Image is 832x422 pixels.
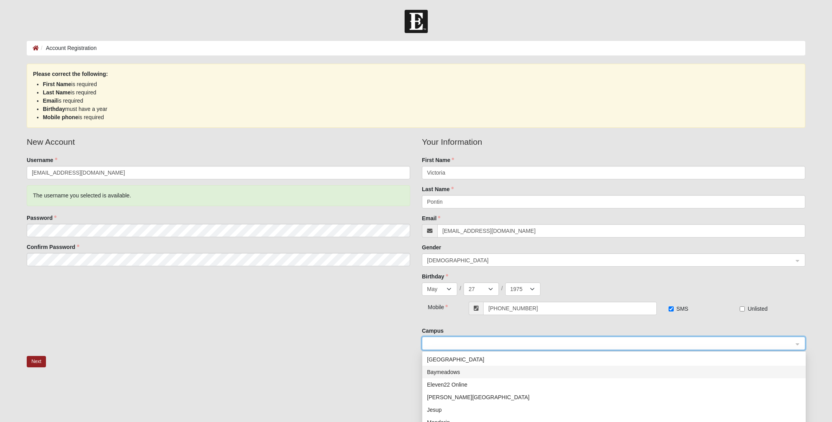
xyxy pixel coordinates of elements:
strong: First Name [43,81,71,87]
span: / [501,284,503,292]
strong: Email [43,98,57,104]
span: / [460,284,461,292]
legend: New Account [27,136,410,148]
li: is required [43,88,789,97]
div: Jesup [422,404,806,416]
label: Username [27,156,57,164]
li: is required [43,80,789,88]
div: Baymeadows [427,368,801,376]
div: Eleven22 Online [422,378,806,391]
div: [PERSON_NAME][GEOGRAPHIC_DATA] [427,393,801,402]
strong: Last Name [43,89,71,96]
div: Baymeadows [422,366,806,378]
label: Email [422,214,440,222]
div: Please correct the following: [27,64,805,128]
li: is required [43,97,789,105]
div: Fleming Island [422,391,806,404]
img: Church of Eleven22 Logo [405,10,428,33]
div: Arlington [422,353,806,366]
div: Eleven22 Online [427,380,801,389]
span: SMS [676,306,688,312]
strong: Birthday [43,106,65,112]
input: Unlisted [740,306,745,311]
legend: Your Information [422,136,805,148]
li: must have a year [43,105,789,113]
div: The username you selected is available. [27,185,410,206]
label: Birthday [422,273,448,280]
strong: Mobile phone [43,114,78,120]
label: First Name [422,156,454,164]
div: [GEOGRAPHIC_DATA] [427,355,801,364]
label: Confirm Password [27,243,79,251]
label: Gender [422,243,441,251]
label: Password [27,214,57,222]
span: Female [427,256,793,265]
li: is required [43,113,789,122]
input: SMS [669,306,674,311]
span: Unlisted [748,306,768,312]
label: Campus [422,327,443,335]
div: Jesup [427,405,801,414]
div: Mobile [422,302,454,311]
label: Last Name [422,185,454,193]
li: Account Registration [39,44,97,52]
button: Next [27,356,46,367]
